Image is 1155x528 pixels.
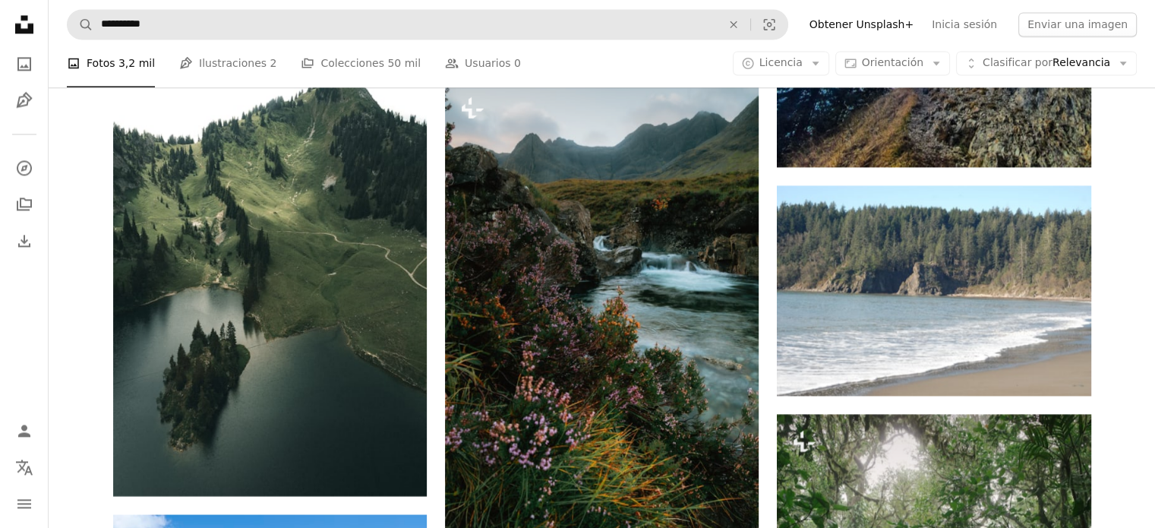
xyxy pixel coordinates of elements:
[9,416,39,446] a: Iniciar sesión / Registrarse
[1018,12,1137,36] button: Enviar una imagen
[956,52,1137,76] button: Clasificar porRelevancia
[387,55,421,72] span: 50 mil
[777,185,1090,396] img: una playa de arena junto a una ladera cubierta de bosque
[9,153,39,183] a: Explorar
[800,12,923,36] a: Obtener Unsplash+
[777,283,1090,297] a: una playa de arena junto a una ladera cubierta de bosque
[9,49,39,79] a: Fotos
[733,52,829,76] button: Licencia
[445,40,521,88] a: Usuarios 0
[983,57,1052,69] span: Clasificar por
[9,488,39,519] button: Menú
[113,25,427,496] img: Una pequeña isla en medio de un lago
[514,55,521,72] span: 0
[717,10,750,39] button: Borrar
[751,10,787,39] button: Búsqueda visual
[301,40,421,88] a: Colecciones 50 mil
[270,55,276,72] span: 2
[759,57,803,69] span: Licencia
[67,9,788,40] form: Encuentra imágenes en todo el sitio
[9,189,39,220] a: Colecciones
[923,12,1006,36] a: Inicia sesión
[9,9,39,43] a: Inicio — Unsplash
[68,10,93,39] button: Buscar en Unsplash
[862,57,923,69] span: Orientación
[9,226,39,256] a: Historial de descargas
[113,254,427,267] a: Una pequeña isla en medio de un lago
[835,52,950,76] button: Orientación
[9,85,39,115] a: Ilustraciones
[445,308,759,322] a: Un río que corre a través de una exuberante ladera verde
[179,40,276,88] a: Ilustraciones 2
[9,452,39,482] button: Idioma
[983,56,1110,71] span: Relevancia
